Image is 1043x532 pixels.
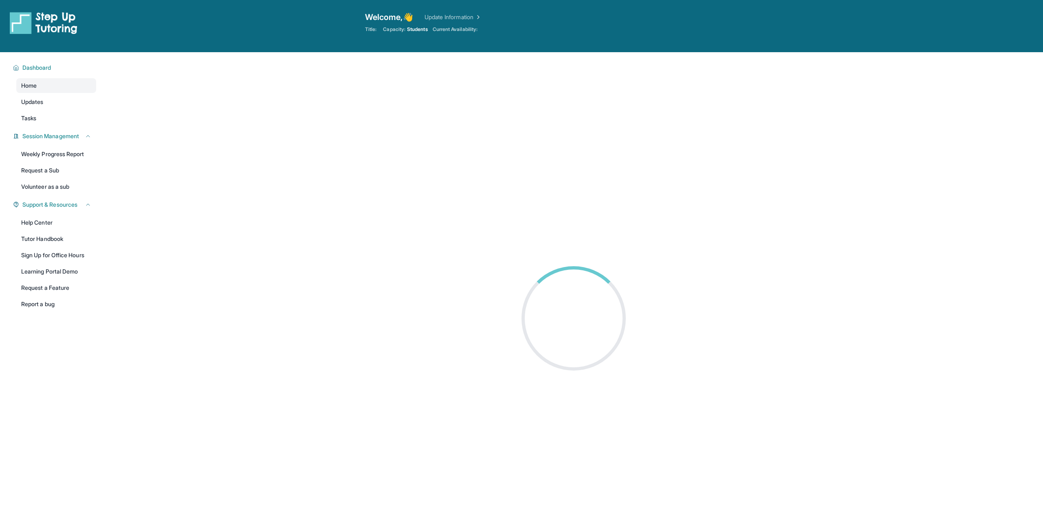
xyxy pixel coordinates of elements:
span: Home [21,82,37,90]
span: Students [407,26,428,33]
a: Report a bug [16,297,96,311]
span: Tasks [21,114,36,122]
button: Session Management [19,132,91,140]
a: Sign Up for Office Hours [16,248,96,263]
a: Updates [16,95,96,109]
span: Title: [365,26,376,33]
a: Update Information [425,13,482,21]
button: Dashboard [19,64,91,72]
button: Support & Resources [19,201,91,209]
span: Updates [21,98,44,106]
a: Request a Sub [16,163,96,178]
span: Support & Resources [22,201,77,209]
span: Dashboard [22,64,51,72]
a: Tasks [16,111,96,126]
span: Session Management [22,132,79,140]
span: Capacity: [383,26,405,33]
img: logo [10,11,77,34]
a: Learning Portal Demo [16,264,96,279]
a: Tutor Handbook [16,232,96,246]
img: Chevron Right [473,13,482,21]
a: Help Center [16,215,96,230]
a: Weekly Progress Report [16,147,96,161]
span: Current Availability: [433,26,477,33]
a: Home [16,78,96,93]
a: Volunteer as a sub [16,179,96,194]
a: Request a Feature [16,280,96,295]
span: Welcome, 👋 [365,11,413,23]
